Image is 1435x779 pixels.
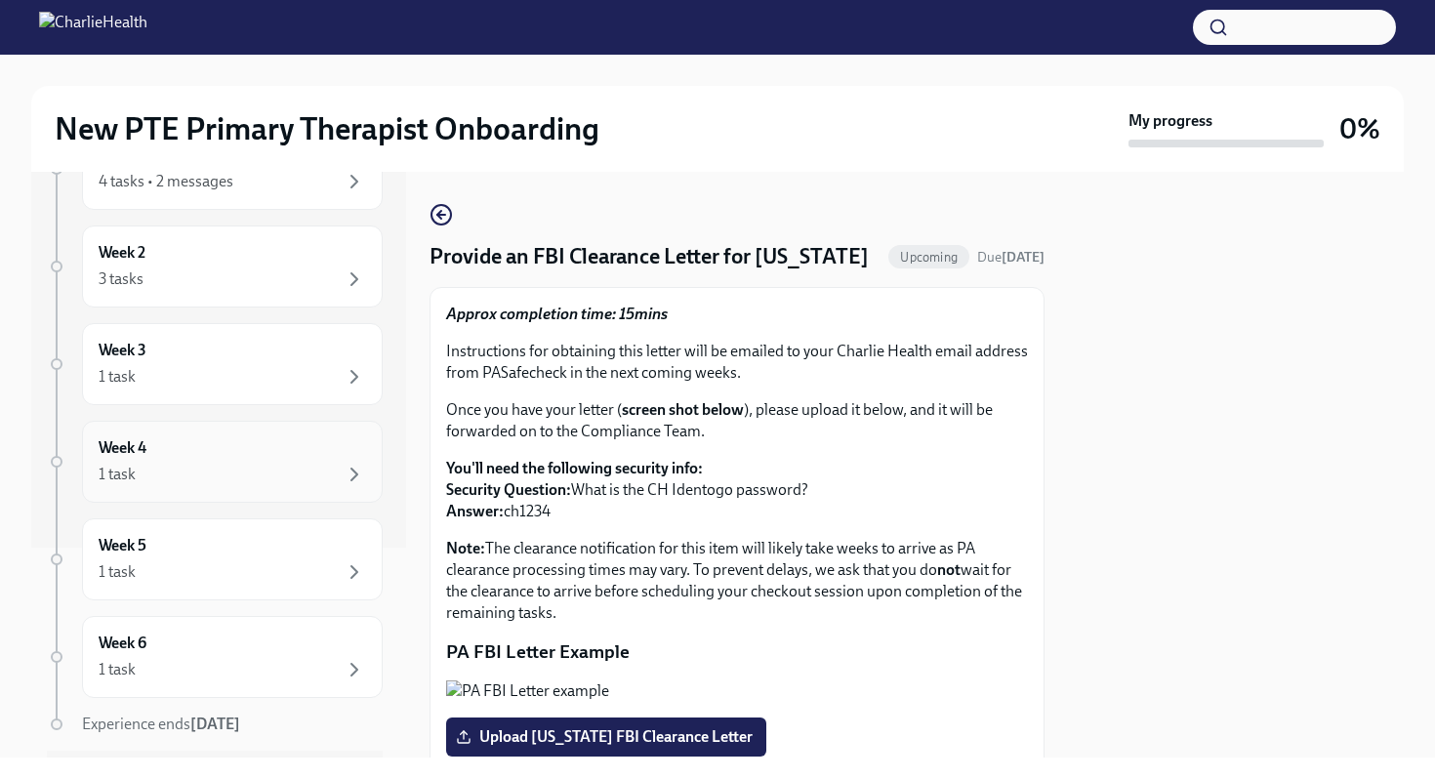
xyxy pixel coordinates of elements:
div: 4 tasks • 2 messages [99,171,233,192]
strong: Note: [446,539,485,557]
strong: My progress [1128,110,1212,132]
h6: Week 4 [99,437,146,459]
h6: Week 5 [99,535,146,556]
strong: [DATE] [190,715,240,733]
span: Experience ends [82,715,240,733]
p: Once you have your letter ( ), please upload it below, and it will be forwarded on to the Complia... [446,399,1028,442]
a: Week 23 tasks [47,225,383,307]
button: Zoom image [446,680,1028,702]
h2: New PTE Primary Therapist Onboarding [55,109,599,148]
img: CharlieHealth [39,12,147,43]
h6: Week 6 [99,633,146,654]
strong: Approx completion time: 15mins [446,305,668,323]
a: Week 31 task [47,323,383,405]
strong: not [937,560,961,579]
div: 3 tasks [99,268,143,290]
div: 1 task [99,659,136,680]
a: Week 41 task [47,421,383,503]
h6: Week 2 [99,242,145,264]
a: Week 51 task [47,518,383,600]
label: Upload [US_STATE] FBI Clearance Letter [446,717,766,757]
span: Upload [US_STATE] FBI Clearance Letter [460,727,753,747]
span: Upcoming [888,250,969,265]
div: 1 task [99,561,136,583]
strong: [DATE] [1002,249,1045,266]
div: 1 task [99,464,136,485]
strong: Security Question: [446,480,571,499]
span: November 20th, 2025 09:00 [977,248,1045,266]
span: Due [977,249,1045,266]
p: What is the CH Identogo password? ch1234 [446,458,1028,522]
p: Instructions for obtaining this letter will be emailed to your Charlie Health email address from ... [446,341,1028,384]
h6: Week 3 [99,340,146,361]
div: 1 task [99,366,136,388]
h3: 0% [1339,111,1380,146]
strong: Answer: [446,502,504,520]
strong: You'll need the following security info: [446,459,703,477]
a: Week 61 task [47,616,383,698]
strong: screen shot below [622,400,744,419]
p: PA FBI Letter Example [446,639,1028,665]
p: The clearance notification for this item will likely take weeks to arrive as PA clearance process... [446,538,1028,624]
h4: Provide an FBI Clearance Letter for [US_STATE] [430,242,869,271]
